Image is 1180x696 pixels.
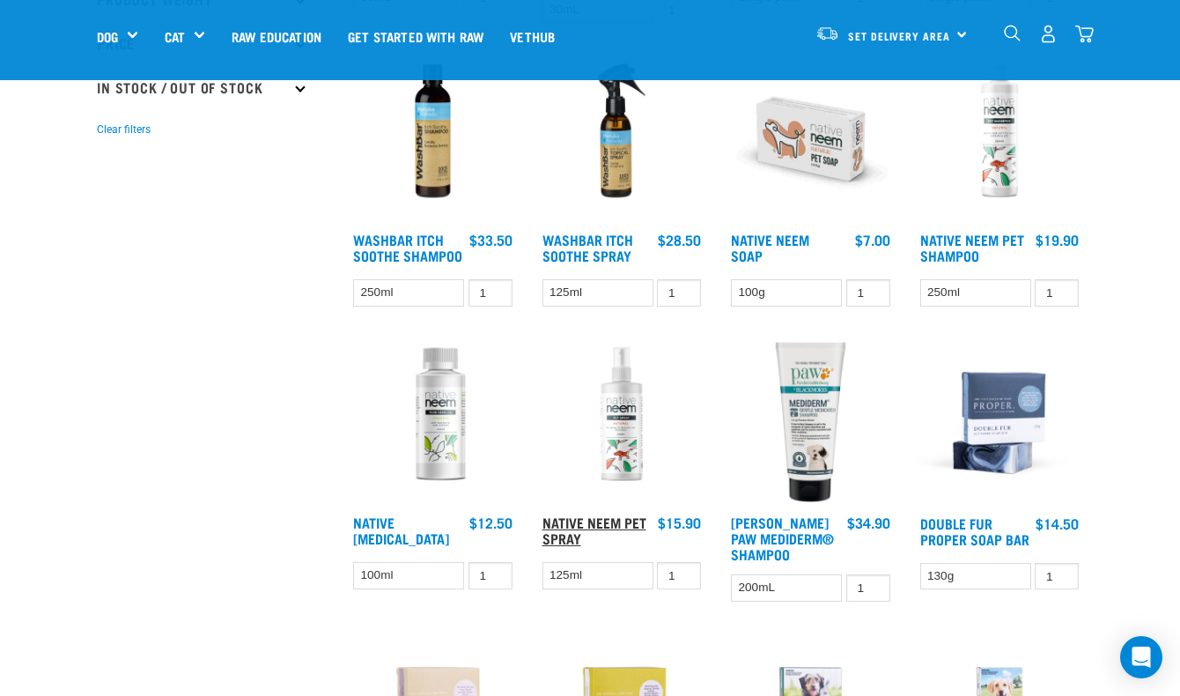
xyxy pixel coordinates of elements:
img: van-moving.png [815,26,839,41]
a: Native Neem Soap [731,235,809,259]
a: WashBar Itch Soothe Spray [542,235,633,259]
img: home-icon@2x.png [1075,25,1094,43]
img: user.png [1039,25,1058,43]
a: Dog [97,26,118,47]
span: Set Delivery Area [848,33,950,39]
input: 1 [1035,279,1079,307]
a: Native Neem Pet Spray [542,518,646,542]
button: Clear filters [97,122,151,137]
div: $7.00 [855,232,890,248]
div: Open Intercom Messenger [1120,636,1162,678]
input: 1 [468,279,513,307]
input: 1 [657,279,701,307]
div: $28.50 [658,232,701,248]
div: $19.90 [1036,232,1079,248]
div: $34.90 [847,515,890,530]
a: Native [MEDICAL_DATA] [353,518,449,542]
img: Native Neem Pet Spray [538,338,706,507]
img: 9300807267127 [726,338,895,507]
a: Get started with Raw [335,1,497,71]
img: Double fur soap [916,338,1084,507]
img: Native Neem Oil 100mls [349,338,517,507]
p: In Stock / Out Of Stock [97,65,308,109]
img: Wash Bar Itch Soothe Shampoo [349,56,517,224]
input: 1 [846,279,890,307]
div: $14.50 [1036,515,1079,531]
div: $33.50 [469,232,513,248]
div: $12.50 [469,515,513,530]
img: home-icon-1@2x.png [1004,25,1021,41]
input: 1 [1035,563,1079,590]
img: Wash Bar Itch Soothe Topical Spray [538,56,706,224]
a: Cat [165,26,185,47]
a: [PERSON_NAME] PAW MediDerm® Shampoo [731,518,834,558]
a: Raw Education [218,1,335,71]
a: Native Neem Pet Shampoo [920,235,1024,259]
a: WashBar Itch Soothe Shampoo [353,235,462,259]
input: 1 [846,574,890,602]
a: Double Fur Proper Soap Bar [920,519,1029,543]
a: Vethub [497,1,568,71]
input: 1 [657,562,701,589]
img: Organic neem pet soap bar 100g green trading [726,56,895,224]
img: Native Neem Pet Shampoo [916,56,1084,224]
input: 1 [468,562,513,589]
div: $15.90 [658,515,701,530]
